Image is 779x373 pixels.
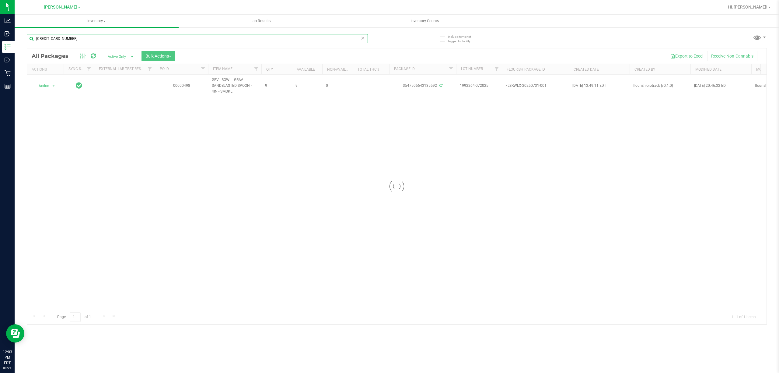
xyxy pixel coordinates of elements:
span: Inventory Counts [402,18,447,24]
span: Lab Results [242,18,279,24]
a: Lab Results [179,15,343,27]
iframe: Resource center [6,324,24,343]
span: Clear [361,34,365,42]
span: Hi, [PERSON_NAME]! [728,5,767,9]
inline-svg: Retail [5,70,11,76]
a: Inventory Counts [343,15,507,27]
inline-svg: Reports [5,83,11,89]
input: Search Package ID, Item Name, SKU, Lot or Part Number... [27,34,368,43]
p: 12:03 PM EDT [3,349,12,366]
p: 09/21 [3,366,12,370]
a: Inventory [15,15,179,27]
span: [PERSON_NAME] [44,5,77,10]
inline-svg: Analytics [5,18,11,24]
inline-svg: Inbound [5,31,11,37]
inline-svg: Outbound [5,57,11,63]
span: Include items not tagged for facility [448,34,478,44]
span: Inventory [15,18,179,24]
inline-svg: Inventory [5,44,11,50]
